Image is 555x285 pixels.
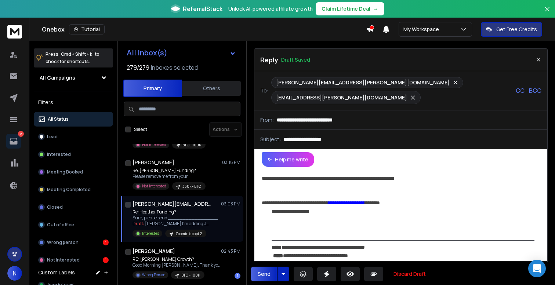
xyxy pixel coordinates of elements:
p: 03:03 PM [221,201,240,207]
button: Out of office [34,218,113,232]
p: Press to check for shortcuts. [46,51,99,65]
button: Close banner [543,4,552,22]
span: Draft: [133,220,144,227]
h3: Filters [34,97,113,107]
p: 03:18 PM [222,160,240,165]
p: Out of office [47,222,74,228]
span: ReferralStack [183,4,222,13]
p: Zoominfo copt 2 [175,231,202,237]
p: To: [260,87,268,94]
button: Wrong person1 [34,235,113,250]
p: [PERSON_NAME][EMAIL_ADDRESS][PERSON_NAME][DOMAIN_NAME] [276,79,450,86]
p: All Status [48,116,69,122]
h1: [PERSON_NAME] [133,159,174,166]
p: [EMAIL_ADDRESS][PERSON_NAME][DOMAIN_NAME] [276,94,407,101]
p: Please remove me from your [133,173,206,179]
p: BTC - 100K [181,273,200,278]
button: N [7,266,22,281]
p: My Workspace [403,26,442,33]
div: Onebox [42,24,366,34]
p: Interested [142,231,159,236]
p: RE: [PERSON_NAME] Growth? [133,256,221,262]
p: BCC [529,86,541,95]
p: Subject: [260,136,281,143]
button: Get Free Credits [481,22,542,37]
div: Open Intercom Messenger [528,260,546,277]
button: Closed [34,200,113,215]
button: Claim Lifetime Deal→ [316,2,384,15]
span: Cmd + Shift + k [60,50,93,58]
p: Lead [47,134,58,140]
h1: [PERSON_NAME][EMAIL_ADDRESS][PERSON_NAME][DOMAIN_NAME] [133,200,213,208]
button: Discard Draft [388,267,432,281]
div: 1 [103,257,109,263]
a: 2 [6,134,21,149]
p: Not Interested [142,142,166,147]
p: Draft Saved [281,56,310,63]
p: Wrong Person [142,272,165,278]
p: Good Morning [PERSON_NAME], Thank you [133,262,221,268]
p: Not Interested [47,257,80,263]
button: All Status [34,112,113,127]
button: Tutorial [69,24,105,34]
button: Lead [34,129,113,144]
p: Reply [260,55,278,65]
p: Closed [47,204,63,210]
label: Select [134,127,147,132]
p: 330k - BTC [182,184,201,189]
p: 2 [18,131,24,137]
p: Get Free Credits [496,26,537,33]
p: Re: Heather Funding? [133,209,221,215]
p: Not Interested [142,183,166,189]
p: Meeting Completed [47,187,91,193]
div: 1 [103,240,109,245]
button: Meeting Booked [34,165,113,179]
p: Unlock AI-powered affiliate growth [228,5,313,12]
h1: All Campaigns [40,74,75,81]
button: All Campaigns [34,70,113,85]
p: From: [260,116,274,124]
button: Interested [34,147,113,162]
p: CC [516,86,525,95]
p: 02:43 PM [221,248,240,254]
button: Others [182,80,241,96]
button: Meeting Completed [34,182,113,197]
p: Sure, please send ________________________________ From: [133,215,221,221]
h3: Custom Labels [38,269,75,276]
p: BTC - 100K [182,142,201,148]
h1: All Inbox(s) [127,49,167,56]
div: 1 [235,273,240,279]
span: → [373,5,378,12]
p: Interested [47,151,71,157]
button: Help me write [262,152,314,167]
p: Meeting Booked [47,169,83,175]
button: Primary [123,80,182,97]
button: Send [251,267,277,281]
p: Wrong person [47,240,79,245]
button: Not Interested1 [34,253,113,267]
span: 279 / 279 [127,63,149,72]
h1: [PERSON_NAME] [133,248,175,255]
span: [PERSON_NAME] I'm adding J ... [145,220,209,227]
p: Re: [PERSON_NAME] Funding? [133,168,206,173]
h3: Inboxes selected [151,63,198,72]
button: All Inbox(s) [121,45,242,60]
